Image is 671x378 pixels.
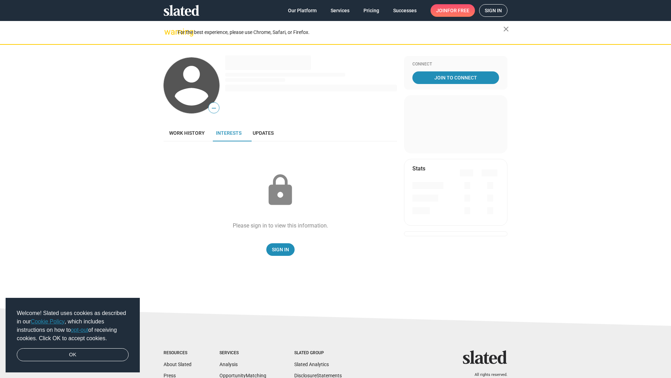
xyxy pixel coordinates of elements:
a: Join To Connect [412,71,499,84]
a: Services [325,4,355,17]
a: Work history [164,125,210,141]
span: Successes [393,4,417,17]
span: Interests [216,130,241,136]
div: cookieconsent [6,298,140,373]
a: Sign In [266,243,295,256]
a: Slated Analytics [294,362,329,367]
a: Pricing [358,4,385,17]
span: Pricing [363,4,379,17]
div: For the best experience, please use Chrome, Safari, or Firefox. [178,28,503,37]
a: Updates [247,125,279,141]
mat-icon: warning [164,28,173,36]
a: Analysis [219,362,238,367]
a: Cookie Policy [31,318,65,324]
div: Services [219,350,266,356]
span: Join [436,4,469,17]
a: Sign in [479,4,507,17]
a: opt-out [71,327,88,333]
span: Sign In [272,243,289,256]
span: Updates [253,130,274,136]
mat-card-title: Stats [412,165,425,172]
div: Please sign in to view this information. [233,222,328,229]
span: Work history [169,130,205,136]
span: Our Platform [288,4,317,17]
div: Connect [412,62,499,67]
a: About Slated [164,362,192,367]
span: Welcome! Slated uses cookies as described in our , which includes instructions on how to of recei... [17,309,129,343]
a: Interests [210,125,247,141]
span: — [209,104,219,113]
a: Successes [388,4,422,17]
a: Joinfor free [431,4,475,17]
div: Slated Group [294,350,342,356]
span: for free [447,4,469,17]
mat-icon: lock [263,173,298,208]
span: Join To Connect [414,71,498,84]
div: Resources [164,350,192,356]
a: dismiss cookie message [17,348,129,362]
a: Our Platform [282,4,322,17]
mat-icon: close [502,25,510,33]
span: Services [331,4,349,17]
span: Sign in [485,5,502,16]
